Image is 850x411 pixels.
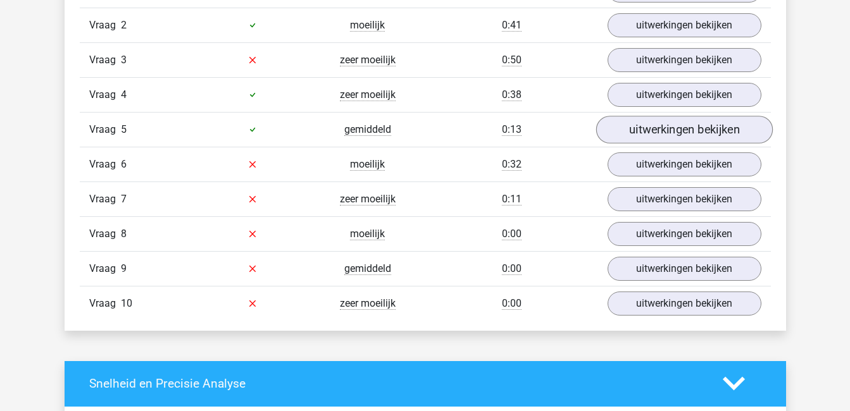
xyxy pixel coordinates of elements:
span: 0:00 [502,228,522,240]
a: uitwerkingen bekijken [608,257,761,281]
a: uitwerkingen bekijken [608,291,761,316]
span: 0:41 [502,19,522,32]
span: 3 [121,54,127,66]
span: zeer moeilijk [340,54,396,66]
span: zeer moeilijk [340,297,396,310]
span: 0:38 [502,89,522,101]
a: uitwerkingen bekijken [608,83,761,107]
span: 0:00 [502,297,522,310]
span: Vraag [89,226,121,242]
a: uitwerkingen bekijken [608,13,761,37]
span: 2 [121,19,127,31]
span: moeilijk [350,19,385,32]
a: uitwerkingen bekijken [608,187,761,211]
span: moeilijk [350,228,385,240]
span: 0:50 [502,54,522,66]
span: 0:32 [502,158,522,171]
a: uitwerkingen bekijken [596,116,772,144]
span: gemiddeld [344,123,391,136]
span: 8 [121,228,127,240]
span: Vraag [89,122,121,137]
span: moeilijk [350,158,385,171]
span: Vraag [89,157,121,172]
span: Vraag [89,192,121,207]
a: uitwerkingen bekijken [608,48,761,72]
span: 5 [121,123,127,135]
span: 0:11 [502,193,522,205]
span: 6 [121,158,127,170]
span: 0:13 [502,123,522,136]
span: 10 [121,297,132,309]
h4: Snelheid en Precisie Analyse [89,376,704,391]
a: uitwerkingen bekijken [608,152,761,176]
span: 9 [121,262,127,274]
span: Vraag [89,296,121,311]
span: 0:00 [502,262,522,275]
span: 7 [121,193,127,205]
span: Vraag [89,87,121,102]
span: Vraag [89,261,121,276]
span: Vraag [89,18,121,33]
span: gemiddeld [344,262,391,275]
span: zeer moeilijk [340,193,396,205]
span: Vraag [89,52,121,68]
span: zeer moeilijk [340,89,396,101]
a: uitwerkingen bekijken [608,222,761,246]
span: 4 [121,89,127,101]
